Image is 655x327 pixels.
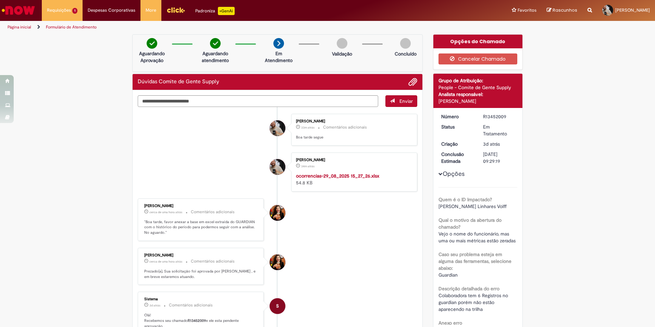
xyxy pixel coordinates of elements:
span: [PERSON_NAME] Linhares Volff [438,203,507,209]
h2: Dúvidas Comite de Gente Supply Histórico de tíquete [138,79,219,85]
span: cerca de uma hora atrás [149,259,182,264]
span: [PERSON_NAME] [615,7,650,13]
div: Tayna Marcia Teixeira Ferreira [270,205,285,221]
textarea: Digite sua mensagem aqui... [138,95,378,107]
time: 27/08/2025 11:45:50 [483,141,500,147]
span: More [146,7,156,14]
div: System [270,298,285,314]
a: Rascunhos [547,7,577,14]
img: arrow-next.png [273,38,284,49]
dt: Status [436,123,478,130]
small: Comentários adicionais [191,258,235,264]
span: 33m atrás [301,125,314,130]
ul: Trilhas de página [5,21,432,34]
div: Em Tratamento [483,123,515,137]
p: "Boa tarde, favor anexar a base em excel extraída do GUARDIAN com o histórico do período para pod... [144,219,258,235]
p: Aguardando Aprovação [135,50,169,64]
div: Padroniza [195,7,235,15]
p: Em Atendimento [262,50,295,64]
img: ServiceNow [1,3,36,17]
a: ocorrencias-29_08_2025 15_27_26.xlsx [296,173,379,179]
time: 27/08/2025 11:46:04 [149,303,160,307]
div: 54.8 KB [296,172,410,186]
time: 29/08/2025 14:55:49 [149,210,182,214]
img: img-circle-grey.png [400,38,411,49]
a: Formulário de Atendimento [46,24,97,30]
p: Boa tarde segue [296,135,410,140]
span: cerca de uma hora atrás [149,210,182,214]
b: Caso seu problema esteja em alguma das ferramentas, selecione abaixo: [438,251,511,271]
dt: Conclusão Estimada [436,151,478,165]
span: Colaboradora tem 6 Registros no guardian porém não estão aparecendo na trilha [438,292,509,312]
div: Tayna Marcia Teixeira Ferreira [270,254,285,270]
span: Despesas Corporativas [88,7,135,14]
div: [PERSON_NAME] [144,253,258,257]
span: Vejo o nome do funcionário, mas uma ou mais métricas estão zeradas [438,231,516,244]
div: People - Comite de Gente Supply [438,84,518,91]
div: Joao Pedro Duarte Passarin [270,159,285,175]
a: Página inicial [8,24,31,30]
b: Descrição detalhada do erro [438,286,499,292]
span: Rascunhos [553,7,577,13]
small: Comentários adicionais [169,302,213,308]
img: img-circle-grey.png [337,38,347,49]
p: Validação [332,50,352,57]
div: Grupo de Atribuição: [438,77,518,84]
span: Requisições [47,7,71,14]
button: Enviar [385,95,417,107]
time: 29/08/2025 14:55:33 [149,259,182,264]
div: [PERSON_NAME] [296,158,410,162]
b: Quem é o ID Impactado? [438,196,492,203]
dt: Criação [436,141,478,147]
div: Joao Pedro Duarte Passarin [270,120,285,136]
span: 3d atrás [483,141,500,147]
b: Qual o motivo da abertura do chamado? [438,217,502,230]
p: Aguardando atendimento [199,50,232,64]
p: Prezado(a), Sua solicitação foi aprovada por [PERSON_NAME] , e em breve estaremos atuando. [144,269,258,279]
div: R13452009 [483,113,515,120]
img: check-circle-green.png [210,38,221,49]
div: Opções do Chamado [433,35,523,48]
img: check-circle-green.png [147,38,157,49]
span: 3d atrás [149,303,160,307]
span: Guardian [438,272,458,278]
span: 1 [72,8,77,14]
span: Enviar [399,98,413,104]
time: 29/08/2025 15:29:35 [301,164,314,168]
div: Analista responsável: [438,91,518,98]
div: [DATE] 09:29:19 [483,151,515,165]
span: Favoritos [518,7,536,14]
div: [PERSON_NAME] [438,98,518,105]
div: Sistema [144,297,258,301]
img: click_logo_yellow_360x200.png [166,5,185,15]
time: 29/08/2025 15:29:52 [301,125,314,130]
b: Anexo erro [438,320,462,326]
div: 27/08/2025 11:45:50 [483,141,515,147]
small: Comentários adicionais [191,209,235,215]
button: Adicionar anexos [408,77,417,86]
small: Comentários adicionais [323,124,367,130]
button: Cancelar Chamado [438,53,518,64]
span: S [276,298,279,314]
p: Concluído [395,50,417,57]
p: +GenAi [218,7,235,15]
span: 34m atrás [301,164,314,168]
b: R13452009 [188,318,206,323]
div: [PERSON_NAME] [144,204,258,208]
dt: Número [436,113,478,120]
div: [PERSON_NAME] [296,119,410,123]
